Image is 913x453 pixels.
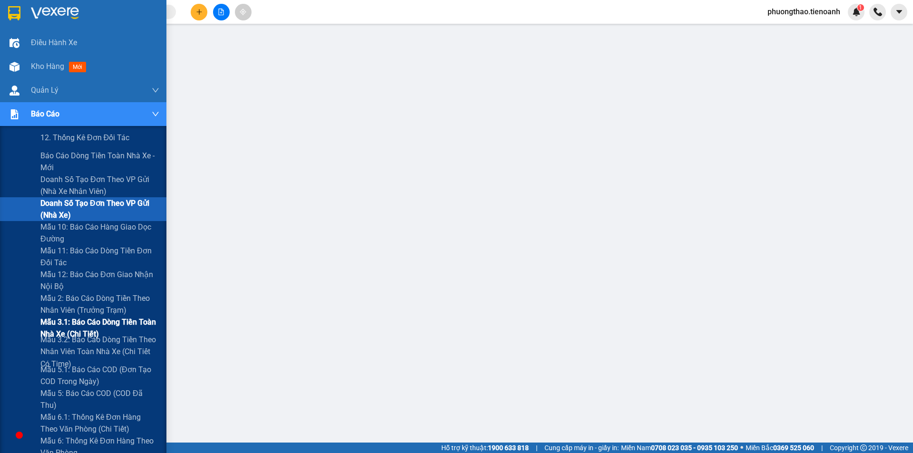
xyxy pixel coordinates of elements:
[40,387,159,411] span: Mẫu 5: Báo cáo COD (COD đã thu)
[746,443,814,453] span: Miền Bắc
[773,444,814,452] strong: 0369 525 060
[240,9,246,15] span: aim
[152,87,159,94] span: down
[10,38,19,48] img: warehouse-icon
[740,446,743,450] span: ⚪️
[10,62,19,72] img: warehouse-icon
[860,444,867,451] span: copyright
[40,411,159,435] span: Mẫu 6.1: Thống kê đơn hàng theo văn phòng (Chi tiết)
[31,108,59,120] span: Báo cáo
[213,4,230,20] button: file-add
[10,86,19,96] img: warehouse-icon
[31,84,58,96] span: Quản Lý
[857,4,864,11] sup: 1
[218,9,224,15] span: file-add
[40,334,159,369] span: Mẫu 3.2: Báo cáo dòng tiền theo nhân viên toàn nhà xe (Chi Tiết Có Time)
[544,443,619,453] span: Cung cấp máy in - giấy in:
[40,150,159,173] span: Báo cáo dòng tiền toàn nhà xe - mới
[235,4,252,20] button: aim
[40,292,159,316] span: Mẫu 2: Báo cáo dòng tiền theo nhân viên (Trưởng Trạm)
[821,443,823,453] span: |
[31,62,64,71] span: Kho hàng
[40,173,159,197] span: Doanh số tạo đơn theo VP gửi (nhà xe nhân viên)
[895,8,903,16] span: caret-down
[651,444,738,452] strong: 0708 023 035 - 0935 103 250
[40,132,129,144] span: 12. Thống kê đơn đối tác
[69,62,86,72] span: mới
[40,316,159,340] span: Mẫu 3.1: Báo cáo dòng tiền toàn nhà xe (Chi Tiết)
[621,443,738,453] span: Miền Nam
[152,110,159,118] span: down
[8,6,20,20] img: logo-vxr
[859,4,862,11] span: 1
[191,4,207,20] button: plus
[40,197,159,221] span: Doanh số tạo đơn theo VP gửi (nhà xe)
[40,269,159,292] span: Mẫu 12: Báo cáo đơn giao nhận nội bộ
[852,8,861,16] img: icon-new-feature
[10,109,19,119] img: solution-icon
[536,443,537,453] span: |
[760,6,848,18] span: phuongthao.tienoanh
[891,4,907,20] button: caret-down
[40,245,159,269] span: Mẫu 11: Báo cáo dòng tiền đơn đối tác
[441,443,529,453] span: Hỗ trợ kỹ thuật:
[40,364,159,387] span: Mẫu 5.1: Báo cáo COD (Đơn tạo COD trong ngày)
[874,8,882,16] img: phone-icon
[40,221,159,245] span: Mẫu 10: Báo cáo hàng giao dọc đường
[488,444,529,452] strong: 1900 633 818
[196,9,203,15] span: plus
[31,37,77,48] span: Điều hành xe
